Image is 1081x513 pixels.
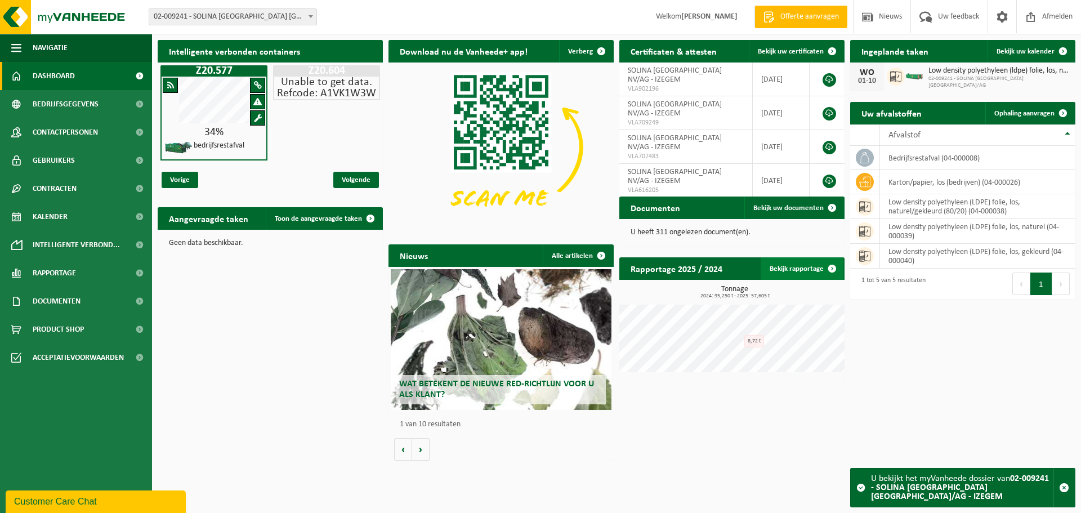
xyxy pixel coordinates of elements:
[619,40,728,62] h2: Certificaten & attesten
[619,197,691,218] h2: Documenten
[758,48,824,55] span: Bekijk uw certificaten
[628,152,744,161] span: VLA707483
[997,48,1055,55] span: Bekijk uw kalender
[744,197,843,219] a: Bekijk uw documenten
[194,142,244,150] h4: bedrijfsrestafval
[33,344,124,372] span: Acceptatievoorwaarden
[880,146,1075,170] td: bedrijfsrestafval (04-000008)
[33,118,98,146] span: Contactpersonen
[928,66,1070,75] span: Low density polyethyleen (ldpe) folie, los, naturel/gekleurd (80/20)
[33,315,84,344] span: Product Shop
[169,239,372,247] p: Geen data beschikbaar.
[631,229,833,237] p: U heeft 311 ongelezen document(en).
[749,40,843,63] a: Bekijk uw certificaten
[158,207,260,229] h2: Aangevraagde taken
[928,75,1070,89] span: 02-009241 - SOLINA [GEOGRAPHIC_DATA] [GEOGRAPHIC_DATA]/AG
[33,62,75,90] span: Dashboard
[391,269,611,410] a: Wat betekent de nieuwe RED-richtlijn voor u als klant?
[850,40,940,62] h2: Ingeplande taken
[388,244,439,266] h2: Nieuws
[850,102,933,124] h2: Uw afvalstoffen
[753,130,810,164] td: [DATE]
[888,131,921,140] span: Afvalstof
[568,48,593,55] span: Verberg
[761,257,843,280] a: Bekijk rapportage
[628,66,722,84] span: SOLINA [GEOGRAPHIC_DATA] NV/AG - IZEGEM
[276,65,377,77] h1: Z20.604
[33,90,99,118] span: Bedrijfsgegevens
[164,141,193,155] img: HK-XZ-20-GN-01
[33,287,81,315] span: Documenten
[753,63,810,96] td: [DATE]
[163,65,265,77] h1: Z20.577
[880,219,1075,244] td: low density polyethyleen (LDPE) folie, los, naturel (04-000039)
[856,77,878,85] div: 01-10
[33,203,68,231] span: Kalender
[753,164,810,198] td: [DATE]
[856,271,926,296] div: 1 tot 5 van 5 resultaten
[905,70,924,81] img: HK-XC-10-GN-00
[388,63,614,231] img: Download de VHEPlus App
[994,110,1055,117] span: Ophaling aanvragen
[1030,273,1052,295] button: 1
[628,186,744,195] span: VLA616205
[1012,273,1030,295] button: Previous
[625,293,845,299] span: 2024: 95,250 t - 2025: 57,605 t
[33,146,75,175] span: Gebruikers
[33,175,77,203] span: Contracten
[400,421,608,429] p: 1 van 10 resultaten
[871,469,1053,507] div: U bekijkt het myVanheede dossier van
[543,244,613,267] a: Alle artikelen
[158,40,383,62] h2: Intelligente verbonden containers
[162,172,198,188] span: Vorige
[275,215,362,222] span: Toon de aangevraagde taken
[681,12,738,21] strong: [PERSON_NAME]
[149,8,317,25] span: 02-009241 - SOLINA BELGIUM NV/AG - IZEGEM
[399,380,594,399] span: Wat betekent de nieuwe RED-richtlijn voor u als klant?
[149,9,316,25] span: 02-009241 - SOLINA BELGIUM NV/AG - IZEGEM
[753,204,824,212] span: Bekijk uw documenten
[628,118,744,127] span: VLA709249
[559,40,613,63] button: Verberg
[985,102,1074,124] a: Ophaling aanvragen
[880,170,1075,194] td: karton/papier, los (bedrijven) (04-000026)
[988,40,1074,63] a: Bekijk uw kalender
[6,488,188,513] iframe: chat widget
[625,286,845,299] h3: Tonnage
[162,127,266,138] div: 34%
[266,207,382,230] a: Toon de aangevraagde taken
[880,244,1075,269] td: low density polyethyleen (LDPE) folie, los, gekleurd (04-000040)
[1052,273,1070,295] button: Next
[628,134,722,151] span: SOLINA [GEOGRAPHIC_DATA] NV/AG - IZEGEM
[619,257,734,279] h2: Rapportage 2025 / 2024
[333,172,379,188] span: Volgende
[628,84,744,93] span: VLA902196
[880,194,1075,219] td: low density polyethyleen (LDPE) folie, los, naturel/gekleurd (80/20) (04-000038)
[628,168,722,185] span: SOLINA [GEOGRAPHIC_DATA] NV/AG - IZEGEM
[412,438,430,461] button: Volgende
[388,40,539,62] h2: Download nu de Vanheede+ app!
[33,259,76,287] span: Rapportage
[754,6,847,28] a: Offerte aanvragen
[753,96,810,130] td: [DATE]
[778,11,842,23] span: Offerte aanvragen
[628,100,722,118] span: SOLINA [GEOGRAPHIC_DATA] NV/AG - IZEGEM
[33,231,120,259] span: Intelligente verbond...
[273,77,380,100] div: Unable to get data. Refcode: A1VK1W3W
[744,335,764,347] div: 8,72 t
[33,34,68,62] span: Navigatie
[856,68,878,77] div: WO
[394,438,412,461] button: Vorige
[871,474,1049,501] strong: 02-009241 - SOLINA [GEOGRAPHIC_DATA] [GEOGRAPHIC_DATA]/AG - IZEGEM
